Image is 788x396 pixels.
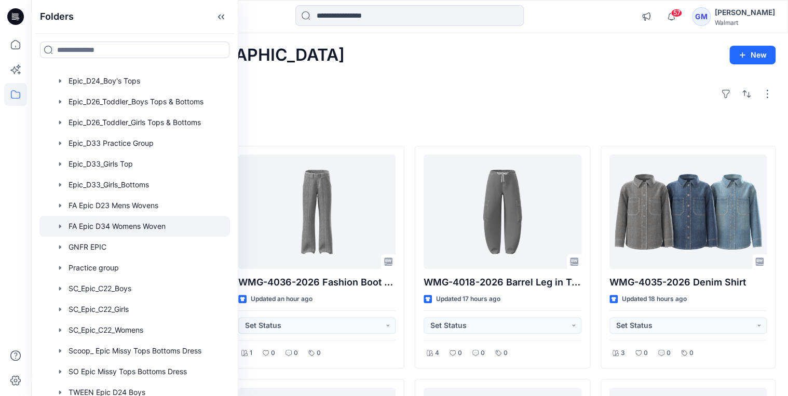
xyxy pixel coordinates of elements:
p: 0 [458,348,462,359]
p: Updated 18 hours ago [622,294,687,305]
a: WMG-4018-2026 Barrel Leg in Twill_Opt 2 [424,155,581,269]
p: 1 [250,348,252,359]
p: Updated an hour ago [251,294,313,305]
p: 0 [504,348,508,359]
div: GM [692,7,711,26]
p: 0 [644,348,648,359]
div: [PERSON_NAME] [715,6,775,19]
p: Updated 17 hours ago [436,294,500,305]
p: 3 [621,348,625,359]
p: WMG-4018-2026 Barrel Leg in Twill_Opt 2 [424,275,581,290]
span: 57 [671,9,682,17]
a: WMG-4035-2026 Denim Shirt [609,155,767,269]
p: WMG-4035-2026 Denim Shirt [609,275,767,290]
h4: Styles [44,123,776,135]
p: 0 [481,348,485,359]
p: 0 [271,348,275,359]
a: WMG-4036-2026 Fashion Boot Leg Jean [238,155,396,269]
button: New [729,46,776,64]
p: WMG-4036-2026 Fashion Boot Leg [PERSON_NAME] [238,275,396,290]
p: 0 [689,348,694,359]
p: 0 [667,348,671,359]
div: Walmart [715,19,775,26]
p: 4 [435,348,439,359]
p: 0 [294,348,298,359]
p: 0 [317,348,321,359]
